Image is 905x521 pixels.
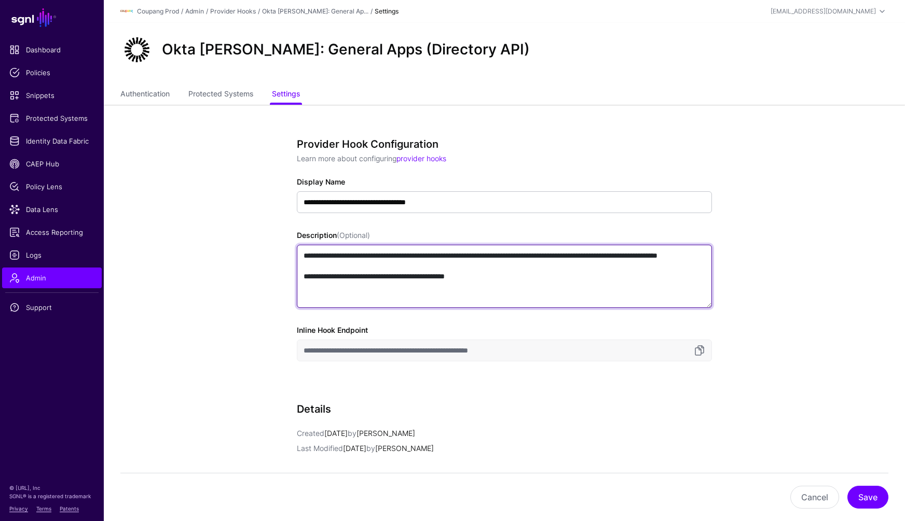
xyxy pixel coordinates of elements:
[2,176,102,197] a: Policy Lens
[2,153,102,174] a: CAEP Hub
[162,41,530,59] h2: Okta [PERSON_NAME]: General Apps (Directory API)
[188,85,253,105] a: Protected Systems
[6,6,98,29] a: SGNL
[9,204,94,215] span: Data Lens
[2,222,102,243] a: Access Reporting
[297,230,370,241] label: Description
[9,45,94,55] span: Dashboard
[9,492,94,500] p: SGNL® is a registered trademark
[324,429,348,438] span: [DATE]
[366,444,434,453] app-identifier: [PERSON_NAME]
[396,154,446,163] a: provider hooks
[297,176,345,187] label: Display Name
[272,85,300,105] a: Settings
[9,250,94,260] span: Logs
[36,505,51,512] a: Terms
[771,7,876,16] div: [EMAIL_ADDRESS][DOMAIN_NAME]
[366,444,375,453] span: by
[120,85,170,105] a: Authentication
[2,245,102,265] a: Logs
[297,138,712,150] h3: Provider Hook Configuration
[337,231,370,240] span: (Optional)
[137,7,179,15] a: Coupang Prod
[9,505,28,512] a: Privacy
[185,7,204,15] a: Admin
[2,267,102,288] a: Admin
[348,429,356,438] span: by
[120,33,154,66] img: svg+xml;base64,PHN2ZyB3aWR0aD0iNjQiIGhlaWdodD0iNjQiIHZpZXdCb3g9IjAgMCA2NCA2NCIgZmlsbD0ibm9uZSIgeG...
[179,7,185,16] div: /
[256,7,262,16] div: /
[297,153,712,164] p: Learn more about configuring
[368,7,375,16] div: /
[2,62,102,83] a: Policies
[343,444,366,453] span: [DATE]
[297,325,368,335] label: Inline Hook Endpoint
[210,7,256,15] a: Provider Hooks
[9,159,94,169] span: CAEP Hub
[60,505,79,512] a: Patents
[847,486,888,509] button: Save
[375,7,399,15] strong: Settings
[9,302,94,313] span: Support
[9,227,94,237] span: Access Reporting
[9,273,94,283] span: Admin
[297,429,324,438] span: Created
[348,429,415,438] app-identifier: [PERSON_NAME]
[2,199,102,220] a: Data Lens
[2,131,102,151] a: Identity Data Fabric
[9,67,94,78] span: Policies
[9,181,94,192] span: Policy Lens
[262,7,368,15] a: Okta [PERSON_NAME]: General Ap...
[790,486,839,509] button: Cancel
[9,136,94,146] span: Identity Data Fabric
[120,5,133,18] img: svg+xml;base64,PHN2ZyBpZD0iTG9nbyIgeG1sbnM9Imh0dHA6Ly93d3cudzMub3JnLzIwMDAvc3ZnIiB3aWR0aD0iMTIxLj...
[2,108,102,129] a: Protected Systems
[2,39,102,60] a: Dashboard
[297,403,712,415] h3: Details
[9,484,94,492] p: © [URL], Inc
[204,7,210,16] div: /
[9,90,94,101] span: Snippets
[2,85,102,106] a: Snippets
[9,113,94,123] span: Protected Systems
[297,444,343,453] span: Last Modified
